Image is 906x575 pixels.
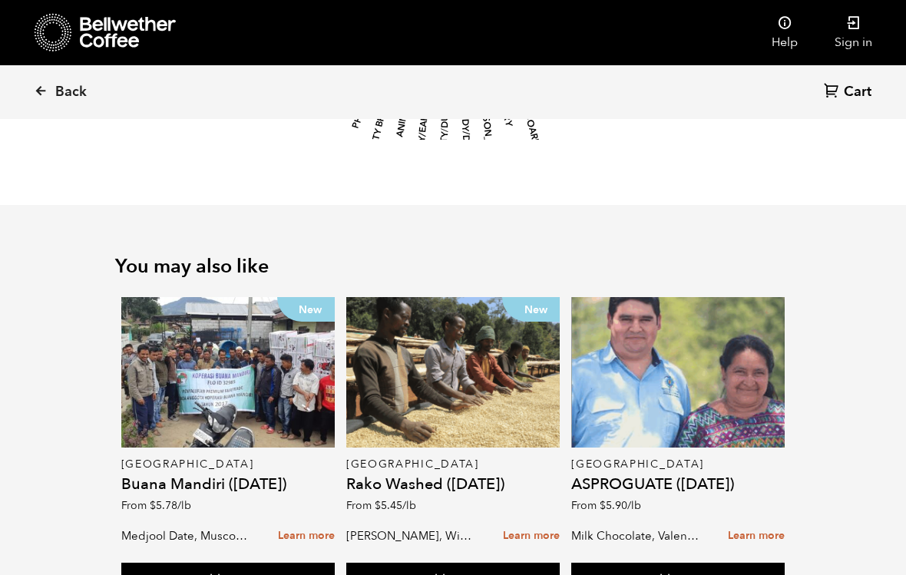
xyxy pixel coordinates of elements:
span: /lb [627,498,641,513]
a: Learn more [503,520,560,553]
span: $ [600,498,606,513]
p: Medjool Date, Muscovado Sugar, Vanilla Bean [121,524,250,547]
span: $ [375,498,381,513]
span: From [571,498,641,513]
p: [GEOGRAPHIC_DATA] [121,459,335,470]
a: Learn more [278,520,335,553]
p: Milk Chocolate, Valencia Orange, Agave [571,524,699,547]
span: /lb [177,498,191,513]
span: Cart [844,83,871,101]
p: New [277,297,335,322]
bdi: 5.78 [150,498,191,513]
bdi: 5.45 [375,498,416,513]
span: /lb [402,498,416,513]
p: New [502,297,560,322]
a: New [121,297,335,448]
a: New [346,297,560,448]
a: Learn more [728,520,785,553]
bdi: 5.90 [600,498,641,513]
a: Cart [824,82,875,103]
span: Back [55,83,87,101]
p: [GEOGRAPHIC_DATA] [346,459,560,470]
span: From [121,498,191,513]
span: $ [150,498,156,513]
h4: ASPROGUATE ([DATE]) [571,477,785,492]
h4: Buana Mandiri ([DATE]) [121,477,335,492]
p: [GEOGRAPHIC_DATA] [571,459,785,470]
h4: Rako Washed ([DATE]) [346,477,560,492]
p: [PERSON_NAME], Wildflower Honey, Black Tea [346,524,474,547]
h2: You may also like [115,255,791,278]
span: From [346,498,416,513]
